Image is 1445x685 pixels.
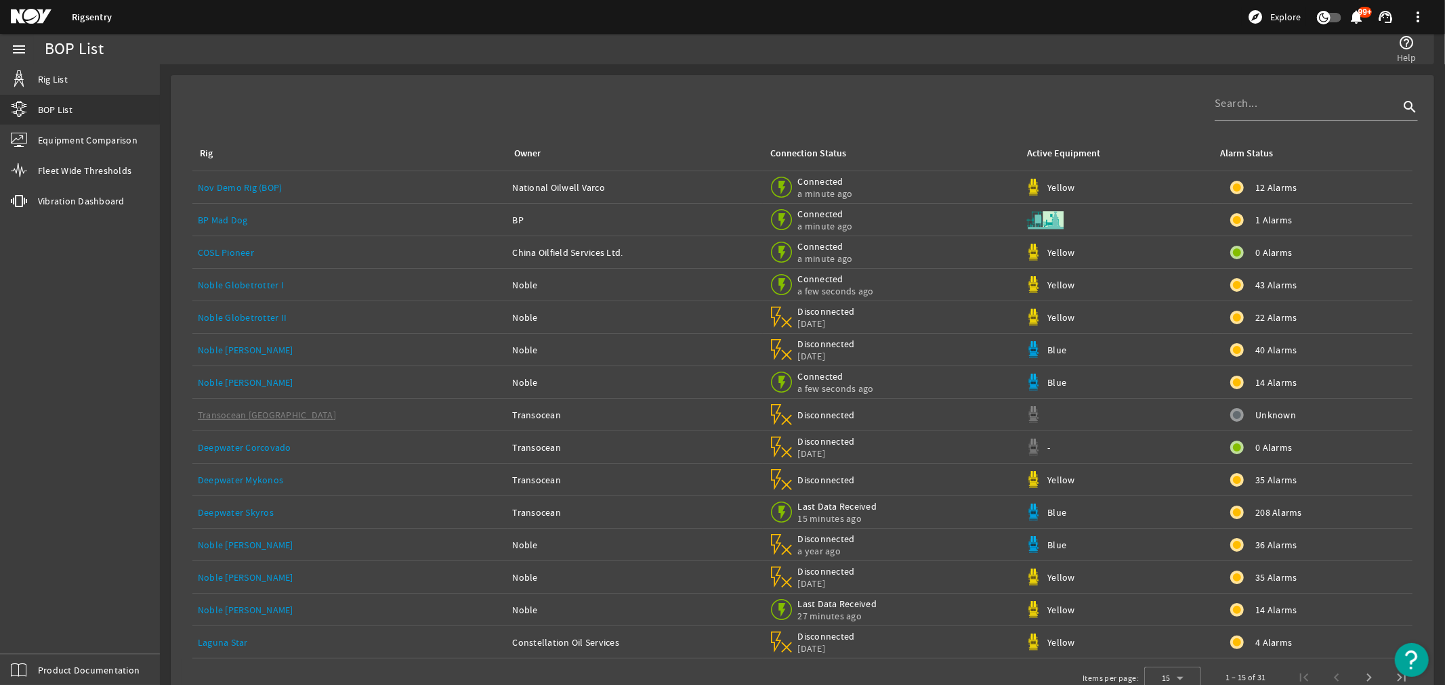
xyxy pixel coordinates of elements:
span: 0 Alarms [1255,441,1292,454]
img: Bluepod.svg [1025,341,1042,358]
div: Rig [200,146,213,161]
span: Yellow [1047,279,1075,291]
a: Transocean [GEOGRAPHIC_DATA] [198,409,336,421]
span: Explore [1270,10,1301,24]
span: Yellow [1047,246,1075,259]
span: Fleet Wide Thresholds [38,164,131,177]
div: Noble [513,311,758,324]
span: Yellow [1047,311,1075,324]
a: Noble [PERSON_NAME] [198,539,293,551]
span: [DATE] [797,577,855,590]
span: Disconnected [797,630,855,642]
img: Skid.svg [1025,200,1066,240]
span: Blue [1047,539,1066,551]
div: Noble [513,603,758,617]
button: 99+ [1349,10,1364,24]
span: Blue [1047,376,1066,389]
span: Disconnected [797,474,855,486]
img: Yellowpod.svg [1025,244,1042,261]
span: 0 Alarms [1255,246,1292,259]
span: Disconnected [797,435,855,447]
span: Yellow [1047,571,1075,583]
img: Yellowpod.svg [1025,569,1042,585]
span: Rig List [38,72,68,86]
span: 14 Alarms [1255,376,1297,389]
span: 40 Alarms [1255,343,1297,357]
span: Disconnected [797,533,855,545]
span: Connected [797,273,873,285]
div: National Oilwell Varco [513,181,758,194]
div: Connection Status [770,146,846,161]
a: COSL Pioneer [198,246,254,259]
mat-icon: support_agent [1377,9,1394,25]
mat-icon: help_outline [1399,35,1415,51]
span: 35 Alarms [1255,473,1297,487]
div: BP [513,213,758,227]
a: Rigsentry [72,11,112,24]
span: Yellow [1047,636,1075,648]
span: Last Data Received [797,598,877,610]
span: 35 Alarms [1255,571,1297,584]
a: BP Mad Dog [198,214,248,226]
a: Deepwater Mykonos [198,474,283,486]
img: Bluepod.svg [1025,374,1042,391]
span: Unknown [1255,408,1296,422]
span: Last Data Received [797,500,877,512]
div: Noble [513,571,758,584]
a: Noble [PERSON_NAME] [198,376,293,389]
div: Active Equipment [1027,146,1100,161]
img: Yellowpod.svg [1025,276,1042,293]
span: a minute ago [797,220,855,232]
button: Open Resource Center [1395,643,1429,677]
span: Connected [797,175,855,187]
div: Noble [513,278,758,292]
a: Noble [PERSON_NAME] [198,571,293,583]
img: Bluepod.svg [1025,536,1042,553]
span: Connected [797,208,855,220]
div: BOP List [45,43,104,56]
a: Noble Globetrotter II [198,311,287,324]
div: Constellation Oil Services [513,636,758,649]
span: Product Documentation [38,663,140,677]
div: 1 – 15 of 31 [1226,671,1266,684]
span: 208 Alarms [1255,506,1302,519]
span: a minute ago [797,252,855,265]
span: a few seconds ago [797,382,873,395]
span: Disconnected [797,565,855,577]
a: Deepwater Corcovado [198,441,291,454]
span: [DATE] [797,350,855,362]
div: Noble [513,538,758,552]
mat-icon: notifications [1349,9,1365,25]
span: Yellow [1047,604,1075,616]
span: Blue [1047,344,1066,356]
img: Graypod.svg [1025,439,1042,456]
img: Yellowpod.svg [1025,309,1042,326]
span: a few seconds ago [797,285,873,297]
span: Yellow [1047,181,1075,194]
div: Owner [513,146,753,161]
a: Laguna Star [198,636,248,648]
div: China Oilfield Services Ltd. [513,246,758,259]
span: Disconnected [797,305,855,317]
img: Yellowpod.svg [1025,634,1042,650]
span: Connected [797,370,873,382]
div: Noble [513,343,758,357]
button: more_vert [1402,1,1434,33]
span: Blue [1047,506,1066,518]
a: Noble Globetrotter I [198,279,284,291]
div: Transocean [513,441,758,454]
div: Owner [515,146,541,161]
span: 12 Alarms [1255,181,1297,194]
div: Transocean [513,473,758,487]
div: Transocean [513,506,758,519]
span: - [1047,441,1050,454]
img: Yellowpod.svg [1025,601,1042,618]
span: 36 Alarms [1255,538,1297,552]
span: [DATE] [797,642,855,655]
div: Transocean [513,408,758,422]
a: Noble [PERSON_NAME] [198,344,293,356]
span: [DATE] [797,447,855,460]
input: Search... [1215,95,1399,112]
span: Disconnected [797,409,855,421]
img: Yellowpod.svg [1025,471,1042,488]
